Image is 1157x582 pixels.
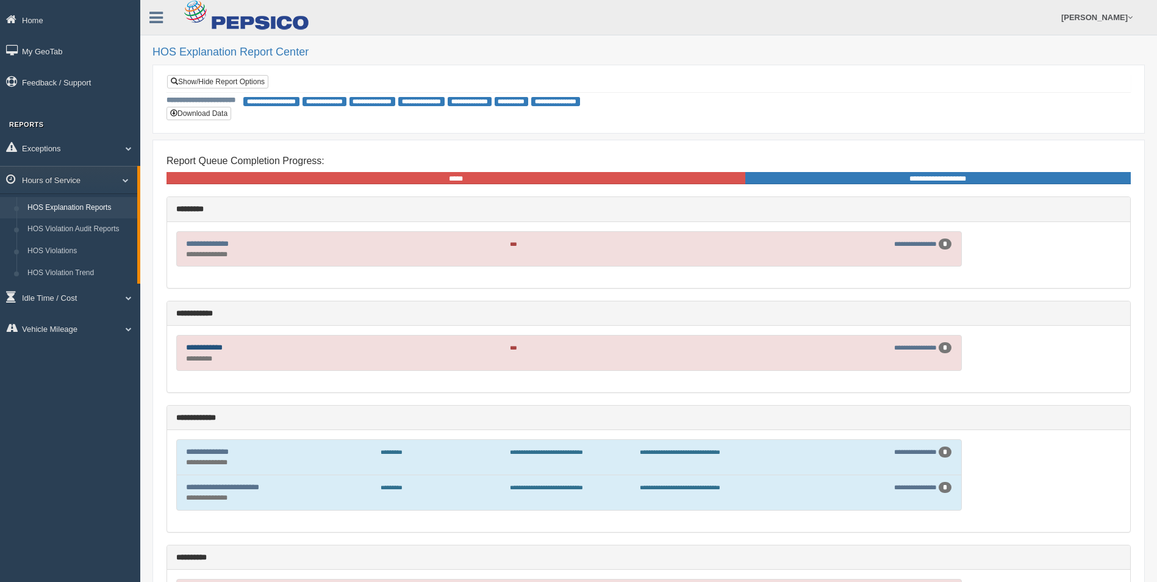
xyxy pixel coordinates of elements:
[22,262,137,284] a: HOS Violation Trend
[167,156,1131,167] h4: Report Queue Completion Progress:
[22,218,137,240] a: HOS Violation Audit Reports
[167,75,268,88] a: Show/Hide Report Options
[167,107,231,120] button: Download Data
[152,46,1145,59] h2: HOS Explanation Report Center
[22,240,137,262] a: HOS Violations
[22,197,137,219] a: HOS Explanation Reports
